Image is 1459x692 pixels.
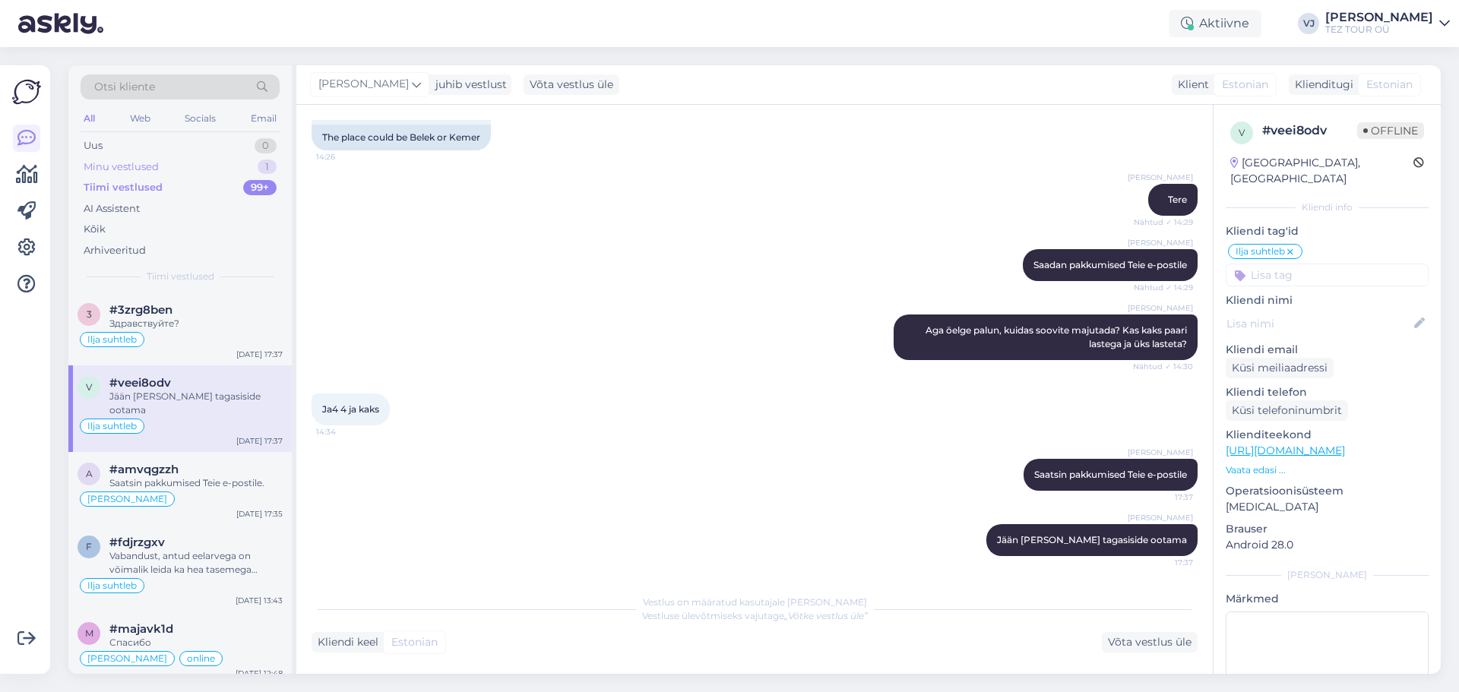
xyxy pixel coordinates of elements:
div: Jään [PERSON_NAME] tagasiside ootama [109,390,283,417]
div: [DATE] 17:37 [236,435,283,447]
div: Klient [1172,77,1209,93]
span: Ilja suhtleb [87,335,137,344]
p: Vaata edasi ... [1226,463,1429,477]
div: [DATE] 12:48 [236,668,283,679]
span: 17:37 [1136,491,1193,503]
div: Vabandust, antud eelarvega on võimalik leida ka hea tasemega hotelle. Vaatasin valesti [109,549,283,577]
div: Uus [84,138,103,153]
span: Vestluse ülevõtmiseks vajutage [642,610,868,621]
div: Здравствуйте? [109,317,283,330]
div: Kõik [84,222,106,237]
div: 99+ [243,180,277,195]
p: Operatsioonisüsteem [1226,483,1429,499]
span: #majavk1d [109,622,173,636]
div: [DATE] 17:37 [236,349,283,360]
div: [PERSON_NAME] [1325,11,1433,24]
span: Estonian [391,634,438,650]
span: Nähtud ✓ 14:30 [1133,361,1193,372]
span: Estonian [1222,77,1268,93]
input: Lisa nimi [1226,315,1411,332]
div: [DATE] 13:43 [236,595,283,606]
span: #veei8odv [109,376,171,390]
p: Klienditeekond [1226,427,1429,443]
span: Offline [1357,122,1424,139]
span: #3zrg8ben [109,303,172,317]
span: 3 [87,308,92,320]
div: Saatsin pakkumised Teie e-postile. [109,476,283,490]
span: Saatsin pakkumised Teie e-postile [1034,469,1187,480]
div: 1 [258,160,277,175]
div: [DATE] 17:35 [236,508,283,520]
span: [PERSON_NAME] [1128,302,1193,314]
span: Nähtud ✓ 14:29 [1134,282,1193,293]
p: [MEDICAL_DATA] [1226,499,1429,515]
a: [PERSON_NAME]TEZ TOUR OÜ [1325,11,1450,36]
span: [PERSON_NAME] [1128,172,1193,183]
a: [URL][DOMAIN_NAME] [1226,444,1345,457]
p: Android 28.0 [1226,537,1429,553]
div: Tiimi vestlused [84,180,163,195]
img: Askly Logo [12,77,41,106]
span: Tiimi vestlused [147,270,214,283]
span: Nähtud ✓ 14:29 [1134,216,1193,228]
div: Web [127,109,153,128]
span: Ja4 4 ja kaks [322,403,379,415]
input: Lisa tag [1226,264,1429,286]
span: online [187,654,215,663]
div: All [81,109,98,128]
span: Aga öelge palun, kuidas soovite majutada? Kas kaks paari lastega ja üks lasteta? [926,324,1189,349]
div: AI Assistent [84,201,140,216]
span: Jään [PERSON_NAME] tagasiside ootama [997,534,1187,545]
span: v [1239,127,1245,138]
div: 0 [255,138,277,153]
span: [PERSON_NAME] [1128,447,1193,458]
p: Brauser [1226,521,1429,537]
div: juhib vestlust [429,77,507,93]
div: Socials [182,109,219,128]
div: Спасибо [109,636,283,649]
div: Kliendi info [1226,201,1429,214]
div: Kliendi keel [312,634,378,650]
span: Vestlus on määratud kasutajale [PERSON_NAME] [643,596,867,608]
div: Arhiveeritud [84,243,146,258]
span: Estonian [1366,77,1413,93]
span: Ilja suhtleb [1236,247,1285,256]
p: Kliendi tag'id [1226,223,1429,239]
div: VJ [1298,13,1319,34]
span: Otsi kliente [94,79,155,95]
span: Tere [1168,194,1187,205]
span: 14:26 [316,151,373,163]
span: [PERSON_NAME] [318,76,409,93]
span: [PERSON_NAME] [87,654,167,663]
div: Minu vestlused [84,160,159,175]
span: #fdjrzgxv [109,536,165,549]
div: The place could be Belek or Kemer [312,125,491,150]
div: [GEOGRAPHIC_DATA], [GEOGRAPHIC_DATA] [1230,155,1413,187]
div: TEZ TOUR OÜ [1325,24,1433,36]
p: Kliendi telefon [1226,384,1429,400]
span: 17:37 [1136,557,1193,568]
div: Küsi telefoninumbrit [1226,400,1348,421]
div: [PERSON_NAME] [1226,568,1429,582]
p: Kliendi nimi [1226,292,1429,308]
div: Võta vestlus üle [1102,632,1198,653]
div: Võta vestlus üle [524,74,619,95]
span: Ilja suhtleb [87,581,137,590]
div: Klienditugi [1289,77,1353,93]
p: Kliendi email [1226,342,1429,358]
span: #amvqgzzh [109,463,179,476]
span: [PERSON_NAME] [1128,512,1193,523]
p: Märkmed [1226,591,1429,607]
i: „Võtke vestlus üle” [784,610,868,621]
div: Aktiivne [1169,10,1261,37]
div: Küsi meiliaadressi [1226,358,1334,378]
span: Saadan pakkumised Teie e-postile [1033,259,1187,270]
span: [PERSON_NAME] [87,495,167,504]
span: m [85,627,93,639]
span: 14:34 [316,426,373,438]
span: [PERSON_NAME] [1128,237,1193,248]
span: Ilja suhtleb [87,422,137,431]
div: # veei8odv [1262,122,1357,140]
span: f [86,541,92,552]
div: Email [248,109,280,128]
